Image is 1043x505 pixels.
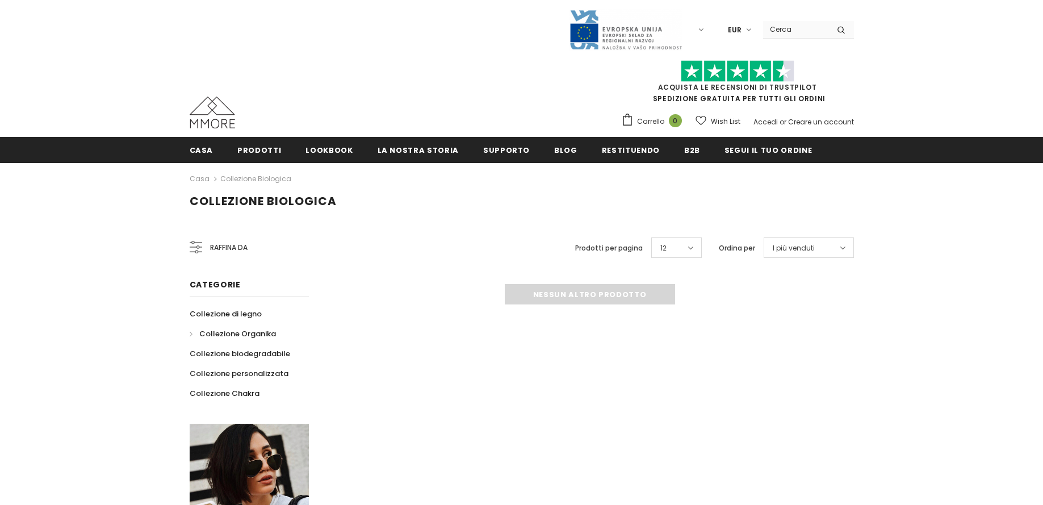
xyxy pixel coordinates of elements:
a: Javni Razpis [569,24,682,34]
span: B2B [684,145,700,156]
span: 12 [660,243,667,254]
a: Acquista le recensioni di TrustPilot [658,82,817,92]
a: Prodotti [237,137,281,162]
a: Collezione Organika [190,324,276,344]
a: Collezione personalizzata [190,364,288,383]
span: Prodotti [237,145,281,156]
a: Collezione biodegradabile [190,344,290,364]
a: La nostra storia [378,137,459,162]
a: Collezione biologica [220,174,291,183]
span: supporto [483,145,530,156]
a: Casa [190,137,213,162]
a: Blog [554,137,577,162]
img: Fidati di Pilot Stars [681,60,794,82]
span: Carrello [637,116,664,127]
span: Categorie [190,279,241,290]
span: 0 [669,114,682,127]
span: Casa [190,145,213,156]
span: I più venduti [773,243,815,254]
a: Accedi [753,117,778,127]
span: Collezione Organika [199,328,276,339]
span: Collezione biologica [190,193,337,209]
a: Wish List [696,111,740,131]
a: Collezione di legno [190,304,262,324]
a: supporto [483,137,530,162]
span: Restituendo [602,145,660,156]
span: SPEDIZIONE GRATUITA PER TUTTI GLI ORDINI [621,65,854,103]
span: Lookbook [305,145,353,156]
a: B2B [684,137,700,162]
span: or [780,117,786,127]
a: Segui il tuo ordine [724,137,812,162]
a: Collezione Chakra [190,383,259,403]
a: Creare un account [788,117,854,127]
label: Ordina per [719,243,755,254]
span: Collezione Chakra [190,388,259,399]
a: Carrello 0 [621,113,688,130]
a: Casa [190,172,210,186]
img: Javni Razpis [569,9,682,51]
span: Wish List [711,116,740,127]
a: Lookbook [305,137,353,162]
span: La nostra storia [378,145,459,156]
span: Collezione di legno [190,308,262,319]
input: Search Site [763,21,828,37]
span: Raffina da [210,241,248,254]
img: Casi MMORE [190,97,235,128]
span: Collezione biodegradabile [190,348,290,359]
a: Restituendo [602,137,660,162]
span: Collezione personalizzata [190,368,288,379]
label: Prodotti per pagina [575,243,643,254]
span: EUR [728,24,742,36]
span: Blog [554,145,577,156]
span: Segui il tuo ordine [724,145,812,156]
